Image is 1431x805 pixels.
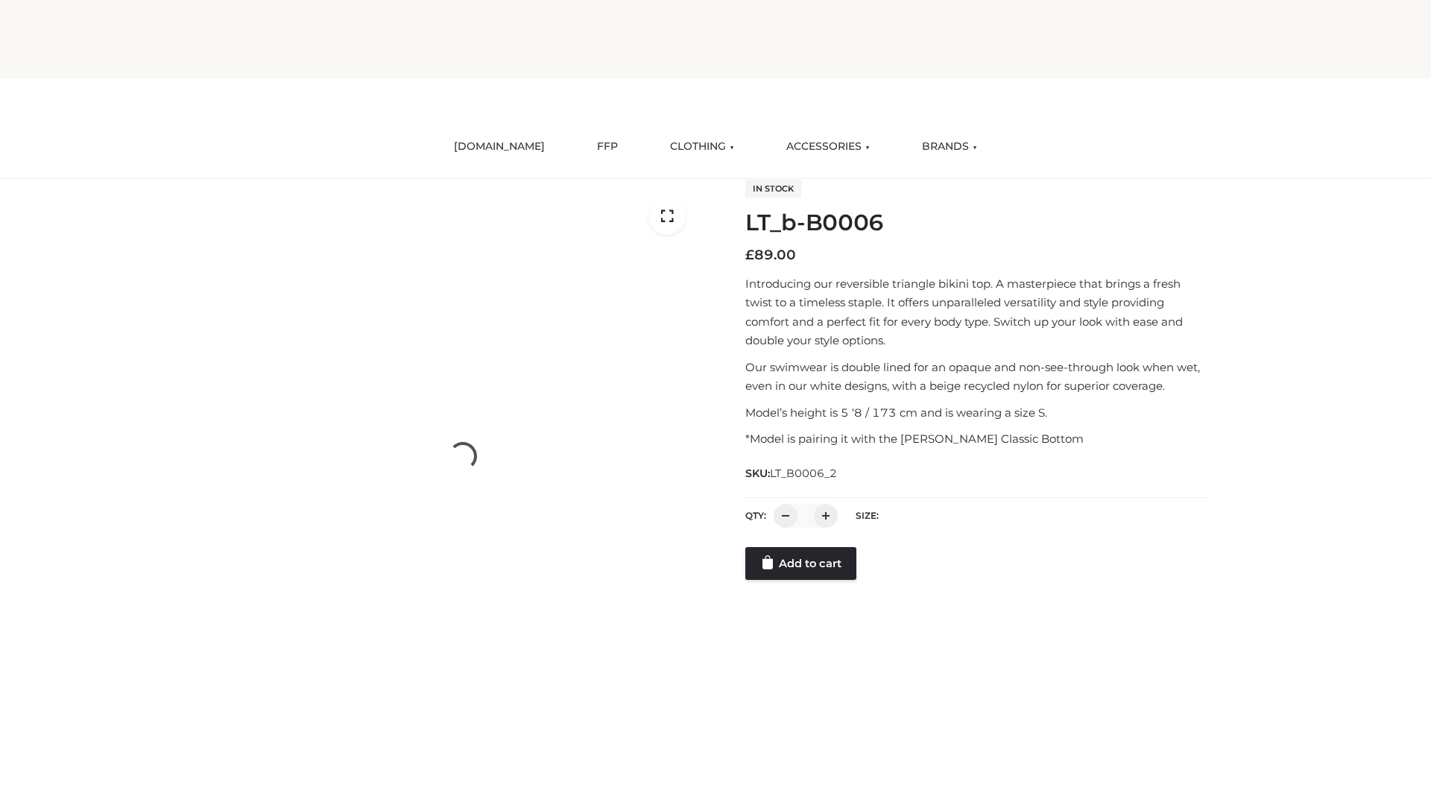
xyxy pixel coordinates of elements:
a: Add to cart [745,547,856,580]
p: Introducing our reversible triangle bikini top. A masterpiece that brings a fresh twist to a time... [745,274,1210,350]
p: Model’s height is 5 ‘8 / 173 cm and is wearing a size S. [745,403,1210,423]
label: Size: [856,510,879,521]
bdi: 89.00 [745,247,796,263]
span: LT_B0006_2 [770,467,837,480]
a: FFP [586,130,629,163]
label: QTY: [745,510,766,521]
a: CLOTHING [659,130,745,163]
p: Our swimwear is double lined for an opaque and non-see-through look when wet, even in our white d... [745,358,1210,396]
span: SKU: [745,464,838,482]
span: £ [745,247,754,263]
a: ACCESSORIES [775,130,881,163]
a: [DOMAIN_NAME] [443,130,556,163]
h1: LT_b-B0006 [745,209,1210,236]
p: *Model is pairing it with the [PERSON_NAME] Classic Bottom [745,429,1210,449]
a: BRANDS [911,130,988,163]
span: In stock [745,180,801,198]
